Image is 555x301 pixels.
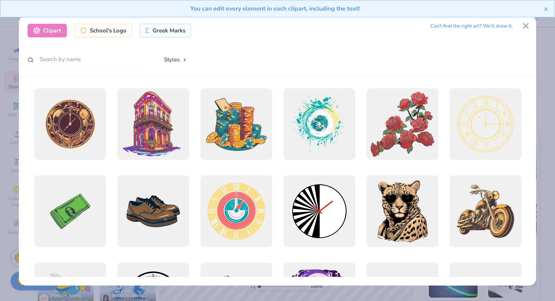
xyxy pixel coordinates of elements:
[544,4,549,13] button: close
[430,20,513,33] div: Can’t find the right art? We’ll draw it.
[28,52,148,66] input: Search by name
[6,4,544,13] div: You can edit every element in each clipart, including the text!
[74,24,132,37] div: School's Logo
[156,52,195,67] button: Styles
[28,24,67,37] div: Clipart
[140,24,191,37] div: Greek Marks
[519,19,533,33] button: Close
